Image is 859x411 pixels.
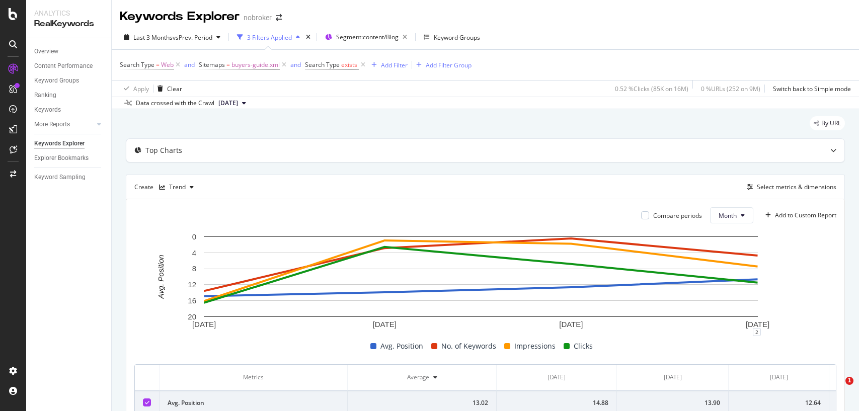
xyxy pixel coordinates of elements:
[120,80,149,97] button: Apply
[153,80,182,97] button: Clear
[773,85,851,93] div: Switch back to Simple mode
[226,60,230,69] span: =
[34,90,104,101] a: Ranking
[548,373,566,382] div: [DATE]
[505,398,608,407] div: 14.88
[34,153,89,163] div: Explorer Bookmarks
[120,60,154,69] span: Search Type
[34,46,104,57] a: Overview
[188,296,196,305] text: 16
[653,211,702,220] div: Compare periods
[407,373,429,382] div: Average
[247,33,292,42] div: 3 Filters Applied
[381,61,408,69] div: Add Filter
[290,60,301,69] button: and
[192,249,196,257] text: 4
[34,119,70,130] div: More Reports
[380,340,423,352] span: Avg. Position
[168,373,339,382] div: Metrics
[769,80,851,97] button: Switch back to Simple mode
[304,32,313,42] div: times
[625,398,720,407] div: 13.90
[336,33,399,41] span: Segment: content/Blog
[214,97,250,109] button: [DATE]
[133,33,173,42] span: Last 3 Months
[188,312,196,321] text: 20
[821,120,841,126] span: By URL
[770,373,788,382] div: [DATE]
[753,328,761,336] div: 2
[34,105,104,115] a: Keywords
[34,90,56,101] div: Ranking
[173,33,212,42] span: vs Prev. Period
[34,61,104,71] a: Content Performance
[825,377,849,401] iframe: Intercom live chat
[136,99,214,108] div: Data crossed with the Crawl
[34,61,93,71] div: Content Performance
[341,60,357,69] span: exists
[34,153,104,163] a: Explorer Bookmarks
[34,119,94,130] a: More Reports
[145,145,182,155] div: Top Charts
[120,29,224,45] button: Last 3 MonthsvsPrev. Period
[305,60,340,69] span: Search Type
[559,320,583,329] text: [DATE]
[184,60,195,69] button: and
[574,340,593,352] span: Clicks
[161,58,174,72] span: Web
[192,320,216,329] text: [DATE]
[412,59,472,71] button: Add Filter Group
[746,320,769,329] text: [DATE]
[276,14,282,21] div: arrow-right-arrow-left
[218,99,238,108] span: 2025 Sep. 1st
[373,320,397,329] text: [DATE]
[134,231,827,332] svg: A chart.
[192,265,196,273] text: 8
[34,75,104,86] a: Keyword Groups
[120,8,240,25] div: Keywords Explorer
[157,255,165,299] text: Avg. Position
[34,75,79,86] div: Keyword Groups
[155,179,198,195] button: Trend
[156,60,160,69] span: =
[169,184,186,190] div: Trend
[710,207,753,223] button: Month
[34,172,104,183] a: Keyword Sampling
[34,18,103,30] div: RealKeywords
[367,59,408,71] button: Add Filter
[757,183,836,191] div: Select metrics & dimensions
[761,207,836,223] button: Add to Custom Report
[167,85,182,93] div: Clear
[434,33,480,42] div: Keyword Groups
[810,116,845,130] div: legacy label
[34,138,85,149] div: Keywords Explorer
[743,181,836,193] button: Select metrics & dimensions
[34,138,104,149] a: Keywords Explorer
[231,58,280,72] span: buyers-guide.xml
[34,172,86,183] div: Keyword Sampling
[426,61,472,69] div: Add Filter Group
[34,46,58,57] div: Overview
[199,60,225,69] span: Sitemaps
[420,29,484,45] button: Keyword Groups
[34,105,61,115] div: Keywords
[192,232,196,241] text: 0
[134,179,198,195] div: Create
[701,85,760,93] div: 0 % URLs ( 252 on 9M )
[441,340,496,352] span: No. of Keywords
[845,377,853,385] span: 1
[737,398,821,407] div: 12.64
[514,340,556,352] span: Impressions
[233,29,304,45] button: 3 Filters Applied
[133,85,149,93] div: Apply
[719,211,737,220] span: Month
[34,8,103,18] div: Analytics
[356,398,488,407] div: 13.02
[321,29,411,45] button: Segment:content/Blog
[244,13,272,23] div: nobroker
[664,373,682,382] div: [DATE]
[615,85,688,93] div: 0.52 % Clicks ( 85K on 16M )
